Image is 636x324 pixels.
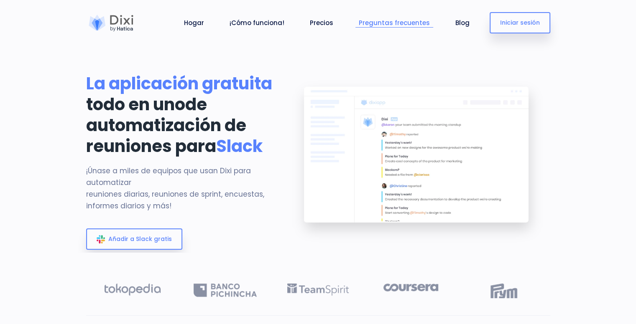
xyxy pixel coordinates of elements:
img: pancarta de aterrizaje [285,73,550,250]
a: Preguntas frecuentes [355,18,433,28]
font: reuniones diarias, reuniones de sprint, encuestas, informes diarios y más! [86,189,264,211]
font: de automatización de reuniones para [86,93,246,158]
img: slack_icon_color.svg [97,235,105,243]
font: Hogar [184,18,204,27]
font: Iniciar sesión [500,18,540,27]
font: Añadir a Slack gratis [108,235,172,243]
font: La aplicación gratuita [86,72,272,95]
a: ¡Cómo funciona! [226,18,288,28]
a: Añadir a Slack gratis [86,228,182,250]
a: Hogar [181,18,207,28]
font: Blog [455,18,470,27]
font: ¡Únase a miles de equipos que usan Dixi para automatizar [86,166,251,187]
a: Iniciar sesión [490,12,550,33]
a: Precios [307,18,337,28]
font: Preguntas frecuentes [359,18,430,27]
font: ¡Cómo funciona! [230,18,284,27]
font: Slack [216,134,263,158]
font: todo en uno [86,93,185,116]
font: Precios [310,18,333,27]
a: Blog [452,18,473,28]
